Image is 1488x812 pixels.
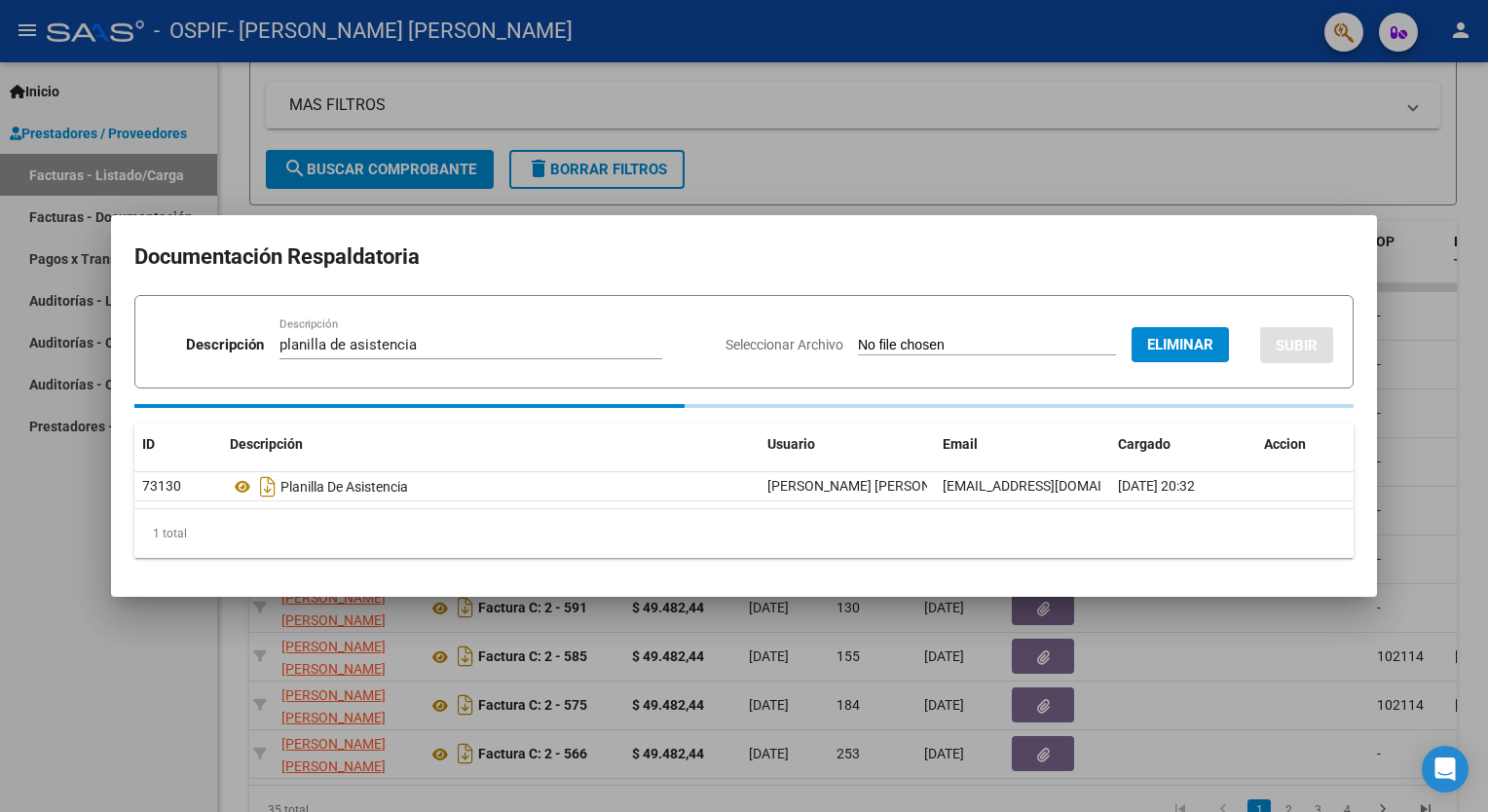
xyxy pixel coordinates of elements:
button: SUBIR [1260,327,1333,363]
span: ID [142,436,155,452]
datatable-header-cell: Cargado [1110,424,1256,465]
button: Eliminar [1132,327,1229,362]
span: 73130 [142,478,181,494]
span: Eliminar [1147,336,1213,353]
datatable-header-cell: Accion [1256,424,1354,465]
span: Accion [1264,436,1306,452]
p: Descripción [186,334,264,356]
h2: Documentación Respaldatoria [134,239,1354,276]
span: Cargado [1118,436,1171,452]
span: [PERSON_NAME] [PERSON_NAME] [767,478,979,494]
datatable-header-cell: Usuario [760,424,935,465]
span: [DATE] 20:32 [1118,478,1195,494]
div: 1 total [134,509,1354,558]
div: Planilla De Asistencia [230,471,752,502]
span: Usuario [767,436,815,452]
datatable-header-cell: ID [134,424,222,465]
span: SUBIR [1276,337,1318,354]
div: Open Intercom Messenger [1422,746,1469,793]
span: [EMAIL_ADDRESS][DOMAIN_NAME] [943,478,1159,494]
i: Descargar documento [255,471,280,502]
span: Seleccionar Archivo [725,337,843,352]
span: Email [943,436,978,452]
datatable-header-cell: Descripción [222,424,760,465]
datatable-header-cell: Email [935,424,1110,465]
span: Descripción [230,436,303,452]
